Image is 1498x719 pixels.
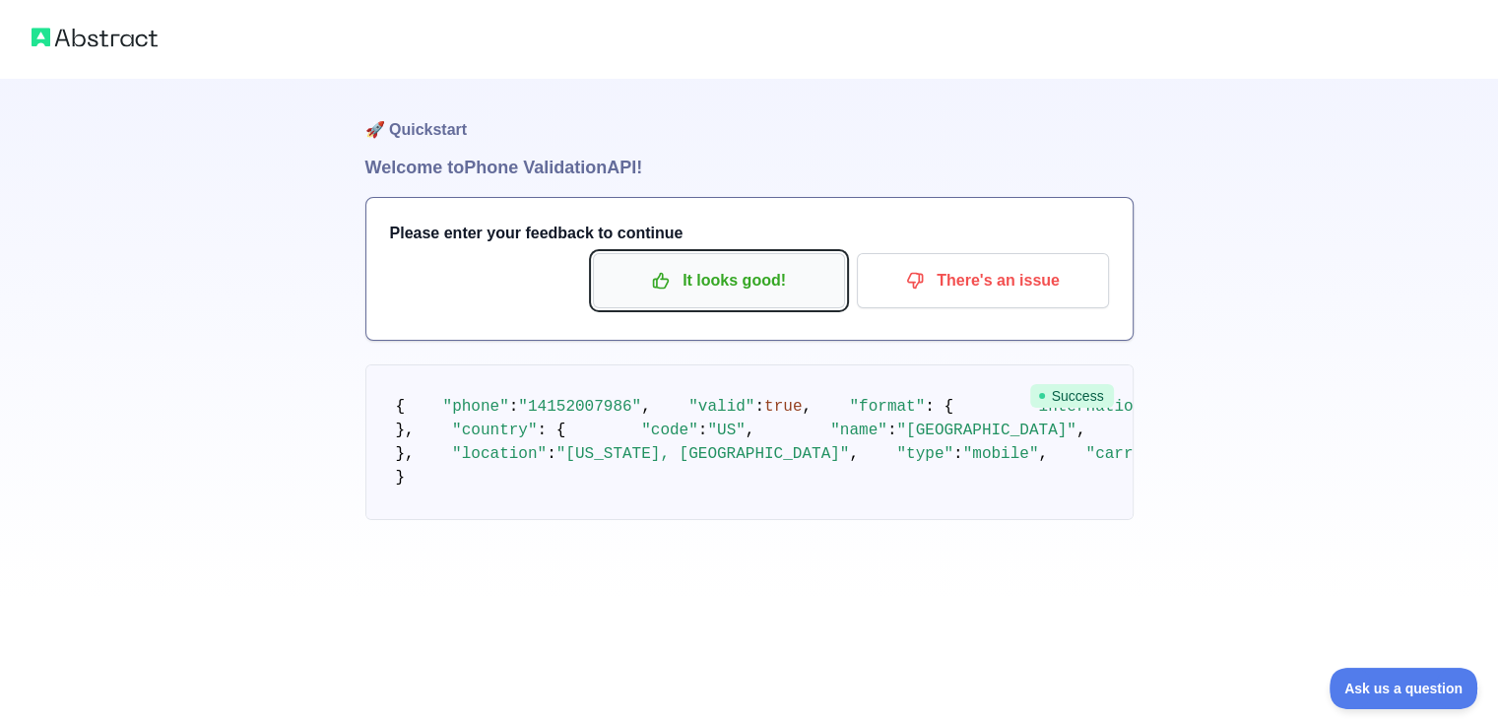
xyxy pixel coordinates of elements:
button: There's an issue [857,253,1109,308]
h1: 🚀 Quickstart [365,79,1134,154]
span: "country" [452,422,537,439]
span: "international" [1029,398,1171,416]
span: , [849,445,859,463]
span: "name" [830,422,887,439]
span: : [953,445,963,463]
span: , [802,398,812,416]
span: : [509,398,519,416]
span: Success [1030,384,1114,408]
iframe: Toggle Customer Support [1330,668,1478,709]
span: : [887,422,897,439]
button: It looks good! [593,253,845,308]
span: : [547,445,556,463]
span: "location" [452,445,547,463]
h1: Welcome to Phone Validation API! [365,154,1134,181]
span: "type" [896,445,953,463]
span: "format" [849,398,925,416]
span: "14152007986" [518,398,641,416]
span: "code" [641,422,698,439]
span: "mobile" [963,445,1039,463]
span: , [1076,422,1086,439]
span: "phone" [443,398,509,416]
span: , [1038,445,1048,463]
img: Abstract logo [32,24,158,51]
span: : { [538,422,566,439]
p: There's an issue [872,264,1094,297]
span: { [396,398,406,416]
span: , [641,398,651,416]
span: "[US_STATE], [GEOGRAPHIC_DATA]" [556,445,850,463]
span: : { [925,398,953,416]
span: , [746,422,755,439]
span: "carrier" [1085,445,1170,463]
span: : [754,398,764,416]
span: "valid" [688,398,754,416]
span: "[GEOGRAPHIC_DATA]" [896,422,1075,439]
span: true [764,398,802,416]
span: : [698,422,708,439]
span: "US" [707,422,745,439]
p: It looks good! [608,264,830,297]
h3: Please enter your feedback to continue [390,222,1109,245]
